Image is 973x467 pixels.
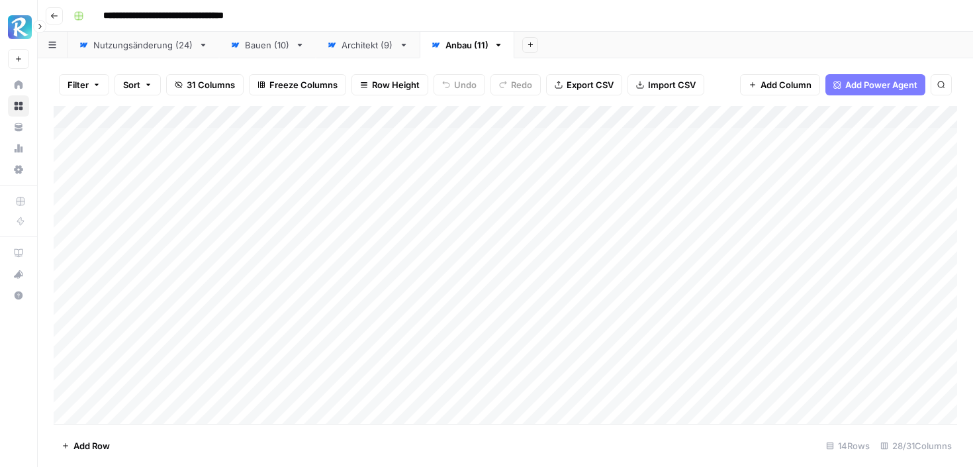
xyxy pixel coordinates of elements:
span: Add Power Agent [845,78,917,91]
div: 14 Rows [821,435,875,456]
a: Anbau (11) [420,32,514,58]
span: Sort [123,78,140,91]
div: Architekt (9) [342,38,394,52]
a: Settings [8,159,29,180]
a: Architekt (9) [316,32,420,58]
button: Add Column [740,74,820,95]
button: Workspace: Radyant [8,11,29,44]
span: Freeze Columns [269,78,338,91]
span: Export CSV [567,78,614,91]
span: 31 Columns [187,78,235,91]
div: Bauen (10) [245,38,290,52]
a: Nutzungsänderung (24) [68,32,219,58]
div: What's new? [9,264,28,284]
button: Sort [115,74,161,95]
button: Undo [434,74,485,95]
span: Filter [68,78,89,91]
button: Filter [59,74,109,95]
span: Add Column [761,78,811,91]
span: Add Row [73,439,110,452]
a: Browse [8,95,29,117]
button: 31 Columns [166,74,244,95]
span: Undo [454,78,477,91]
button: What's new? [8,264,29,285]
button: Export CSV [546,74,622,95]
a: AirOps Academy [8,242,29,264]
img: Radyant Logo [8,15,32,39]
span: Row Height [372,78,420,91]
a: Your Data [8,117,29,138]
a: Bauen (10) [219,32,316,58]
button: Add Power Agent [825,74,925,95]
button: Freeze Columns [249,74,346,95]
button: Import CSV [627,74,704,95]
a: Home [8,74,29,95]
button: Help + Support [8,285,29,306]
span: Redo [511,78,532,91]
button: Redo [490,74,541,95]
a: Usage [8,138,29,159]
div: 28/31 Columns [875,435,957,456]
div: Anbau (11) [445,38,488,52]
div: Nutzungsänderung (24) [93,38,193,52]
button: Add Row [54,435,118,456]
span: Import CSV [648,78,696,91]
button: Row Height [351,74,428,95]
